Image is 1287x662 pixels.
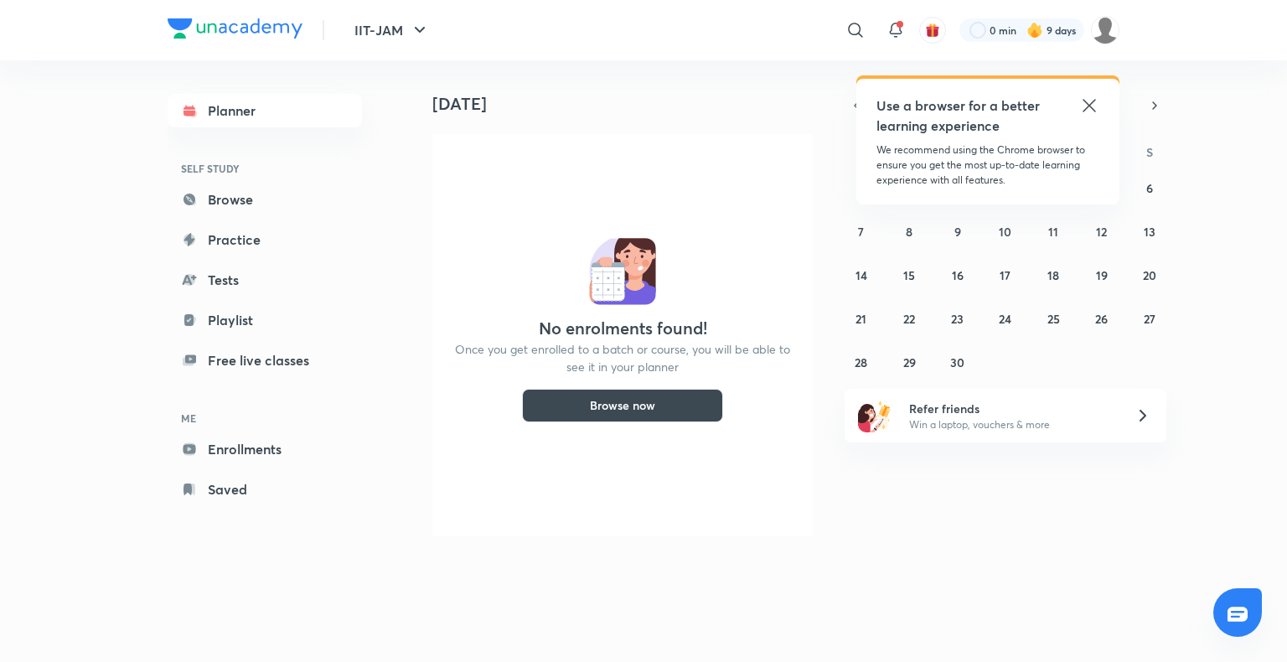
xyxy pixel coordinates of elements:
p: We recommend using the Chrome browser to ensure you get the most up-to-date learning experience w... [876,142,1099,188]
button: September 30, 2025 [944,349,971,375]
img: streak [1026,22,1043,39]
abbr: September 11, 2025 [1048,224,1058,240]
button: Browse now [522,389,723,422]
button: September 13, 2025 [1136,218,1163,245]
img: Company Logo [168,18,302,39]
abbr: September 17, 2025 [1000,267,1010,283]
abbr: September 16, 2025 [952,267,964,283]
button: avatar [919,17,946,44]
h5: Use a browser for a better learning experience [876,96,1043,136]
button: September 27, 2025 [1136,305,1163,332]
button: September 11, 2025 [1040,218,1067,245]
abbr: September 24, 2025 [999,311,1011,327]
abbr: September 19, 2025 [1096,267,1108,283]
button: September 23, 2025 [944,305,971,332]
a: Company Logo [168,18,302,43]
abbr: September 13, 2025 [1144,224,1155,240]
button: September 24, 2025 [992,305,1019,332]
img: referral [858,399,892,432]
button: September 20, 2025 [1136,261,1163,288]
abbr: September 8, 2025 [906,224,912,240]
a: Tests [168,263,362,297]
button: September 22, 2025 [896,305,923,332]
abbr: September 22, 2025 [903,311,915,327]
a: Browse [168,183,362,216]
button: September 6, 2025 [1136,174,1163,201]
button: September 7, 2025 [848,218,875,245]
a: Playlist [168,303,362,337]
a: Practice [168,223,362,256]
h6: Refer friends [909,400,1115,417]
h6: SELF STUDY [168,154,362,183]
a: Planner [168,94,362,127]
button: September 28, 2025 [848,349,875,375]
button: September 19, 2025 [1088,261,1115,288]
abbr: September 20, 2025 [1143,267,1156,283]
button: September 16, 2025 [944,261,971,288]
abbr: September 21, 2025 [855,311,866,327]
abbr: September 9, 2025 [954,224,961,240]
abbr: September 6, 2025 [1146,180,1153,196]
p: Win a laptop, vouchers & more [909,417,1115,432]
button: September 8, 2025 [896,218,923,245]
button: IIT-JAM [344,13,440,47]
button: September 21, 2025 [848,305,875,332]
button: September 29, 2025 [896,349,923,375]
button: September 9, 2025 [944,218,971,245]
abbr: September 29, 2025 [903,354,916,370]
abbr: September 26, 2025 [1095,311,1108,327]
abbr: September 25, 2025 [1047,311,1060,327]
button: September 15, 2025 [896,261,923,288]
abbr: September 18, 2025 [1047,267,1059,283]
h6: ME [168,404,362,432]
abbr: September 23, 2025 [951,311,964,327]
h4: No enrolments found! [539,318,707,339]
a: Free live classes [168,344,362,377]
button: September 12, 2025 [1088,218,1115,245]
abbr: Saturday [1146,144,1153,160]
img: No events [589,238,656,305]
button: September 17, 2025 [992,261,1019,288]
button: September 10, 2025 [992,218,1019,245]
h4: [DATE] [432,94,826,114]
p: Once you get enrolled to a batch or course, you will be able to see it in your planner [452,340,793,375]
abbr: September 7, 2025 [858,224,864,240]
abbr: September 12, 2025 [1096,224,1107,240]
abbr: September 10, 2025 [999,224,1011,240]
abbr: September 28, 2025 [855,354,867,370]
abbr: September 15, 2025 [903,267,915,283]
button: September 25, 2025 [1040,305,1067,332]
abbr: September 30, 2025 [950,354,964,370]
button: September 14, 2025 [848,261,875,288]
img: Farhan Niazi [1091,16,1119,44]
button: September 18, 2025 [1040,261,1067,288]
img: avatar [925,23,940,38]
abbr: September 27, 2025 [1144,311,1155,327]
button: September 26, 2025 [1088,305,1115,332]
abbr: September 14, 2025 [855,267,867,283]
a: Enrollments [168,432,362,466]
a: Saved [168,473,362,506]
